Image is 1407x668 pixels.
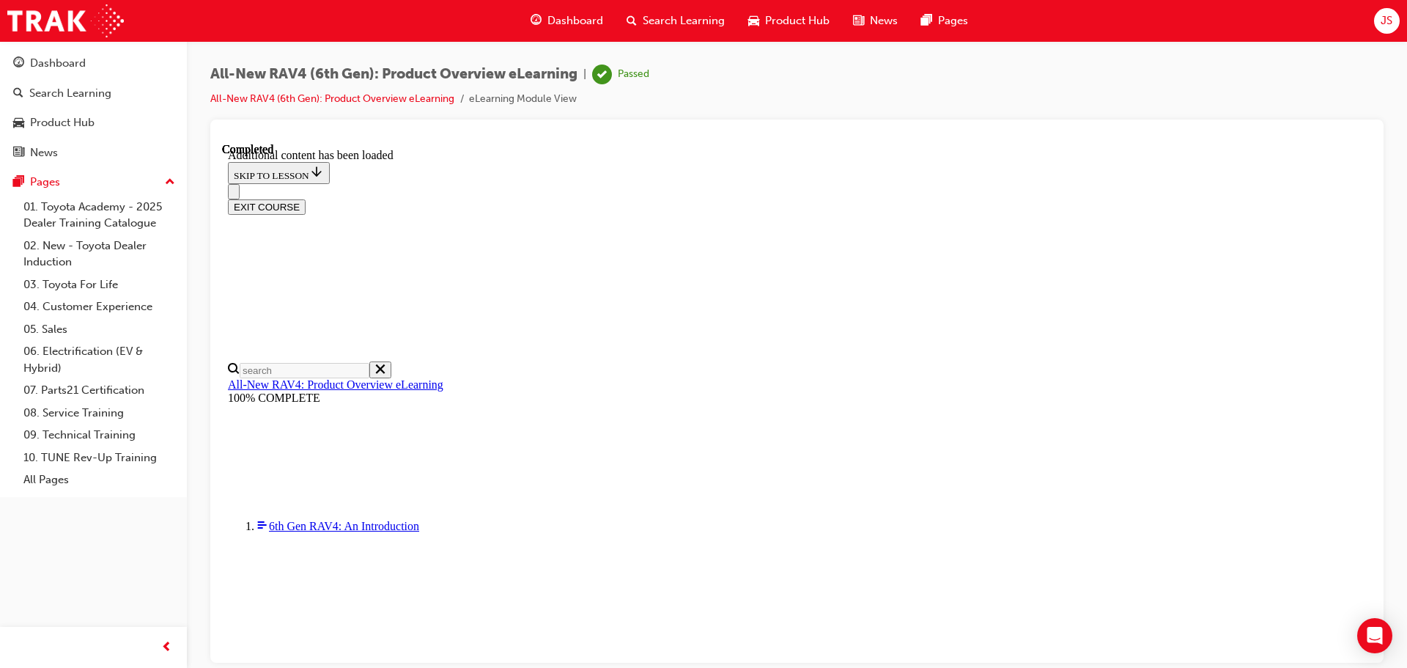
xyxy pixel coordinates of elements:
span: All-New RAV4 (6th Gen): Product Overview eLearning [210,66,577,83]
a: All-New RAV4: Product Overview eLearning [6,235,221,248]
span: car-icon [13,117,24,130]
a: 06. Electrification (EV & Hybrid) [18,340,181,379]
button: SKIP TO LESSON [6,19,108,41]
a: 05. Sales [18,318,181,341]
a: 01. Toyota Academy - 2025 Dealer Training Catalogue [18,196,181,235]
div: Passed [618,67,649,81]
input: Search [18,220,147,235]
div: Search Learning [29,85,111,102]
div: Product Hub [30,114,95,131]
a: 08. Service Training [18,402,181,425]
span: Search Learning [643,12,725,29]
a: pages-iconPages [909,6,980,36]
span: JS [1381,12,1392,29]
a: search-iconSearch Learning [615,6,736,36]
span: pages-icon [921,12,932,30]
span: Product Hub [765,12,830,29]
img: Trak [7,4,124,37]
span: SKIP TO LESSON [12,27,102,38]
a: Search Learning [6,80,181,107]
button: JS [1374,8,1400,34]
span: up-icon [165,173,175,192]
div: Pages [30,174,60,191]
a: 10. TUNE Rev-Up Training [18,447,181,469]
button: EXIT COURSE [6,56,84,72]
a: All-New RAV4 (6th Gen): Product Overview eLearning [210,92,454,105]
a: news-iconNews [841,6,909,36]
div: Additional content has been loaded [6,6,1144,19]
li: eLearning Module View [469,91,577,108]
a: 09. Technical Training [18,424,181,447]
div: Open Intercom Messenger [1357,618,1392,653]
div: Dashboard [30,55,86,72]
a: Dashboard [6,50,181,77]
button: Close navigation menu [6,41,18,56]
button: Pages [6,169,181,196]
a: 02. New - Toyota Dealer Induction [18,235,181,274]
span: guage-icon [531,12,542,30]
a: All Pages [18,469,181,491]
span: | [583,66,586,83]
a: car-iconProduct Hub [736,6,841,36]
a: Product Hub [6,109,181,136]
a: 03. Toyota For Life [18,274,181,296]
span: News [870,12,898,29]
a: guage-iconDashboard [519,6,615,36]
a: 04. Customer Experience [18,296,181,318]
span: search-icon [627,12,637,30]
span: pages-icon [13,176,24,189]
button: Close search menu [147,219,169,235]
div: 100% COMPLETE [6,249,1144,262]
button: DashboardSearch LearningProduct HubNews [6,47,181,169]
span: car-icon [748,12,759,30]
span: Pages [938,12,968,29]
span: prev-icon [161,639,172,657]
a: 07. Parts21 Certification [18,379,181,402]
div: News [30,144,58,161]
a: News [6,139,181,166]
span: news-icon [853,12,864,30]
span: news-icon [13,147,24,160]
span: search-icon [13,87,23,100]
span: learningRecordVerb_PASS-icon [592,65,612,84]
span: Dashboard [547,12,603,29]
span: guage-icon [13,57,24,70]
